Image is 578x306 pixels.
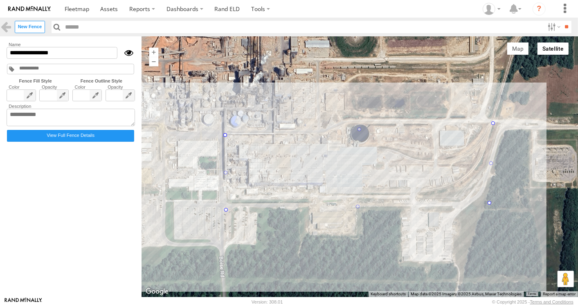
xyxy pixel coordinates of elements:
span: Map data ©2025 Imagery ©2025 Airbus, Maxar Technologies [411,292,522,296]
label: Opacity [39,85,69,89]
label: Opacity [106,85,135,89]
label: Create New Fence [15,21,45,33]
div: Show/Hide fence [117,47,135,59]
div: © Copyright 2025 - [492,299,574,304]
div: Scott Ambler [480,3,504,15]
button: Drag Pegman onto the map to open Street View [558,271,574,287]
a: Report a map error [543,292,576,296]
button: Keyboard shortcuts [371,291,406,297]
button: Show satellite imagery [538,42,569,55]
label: Click to view fence details [7,130,134,142]
img: rand-logo.svg [8,6,51,12]
a: Terms (opens in new tab) [528,293,537,296]
label: Name [7,42,135,47]
label: Color [72,85,102,89]
a: Terms and Conditions [530,299,574,304]
label: Fence Fill Style [5,78,66,83]
button: Zoom in [149,47,158,57]
label: Fence Outline Style [66,78,137,83]
button: Zoom out [149,57,158,66]
label: Color [7,85,36,89]
button: Show street map [507,42,529,55]
a: Visit our Website [4,298,42,306]
label: Description [7,104,135,109]
a: Open this area in Google Maps (opens a new window) [144,286,171,297]
div: Version: 308.01 [252,299,283,304]
label: Search Filter Options [544,21,562,33]
img: Google [144,286,171,297]
i: ? [533,2,546,16]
